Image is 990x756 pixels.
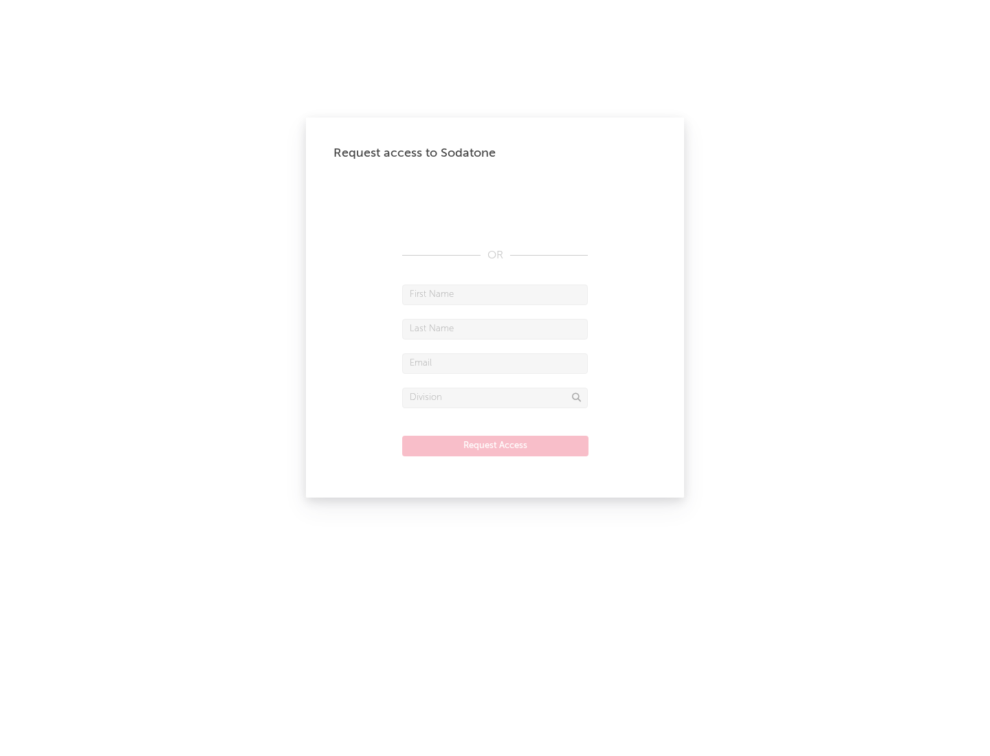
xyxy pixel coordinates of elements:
button: Request Access [402,436,588,456]
input: First Name [402,285,588,305]
div: OR [402,247,588,264]
input: Last Name [402,319,588,340]
input: Division [402,388,588,408]
input: Email [402,353,588,374]
div: Request access to Sodatone [333,145,657,162]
